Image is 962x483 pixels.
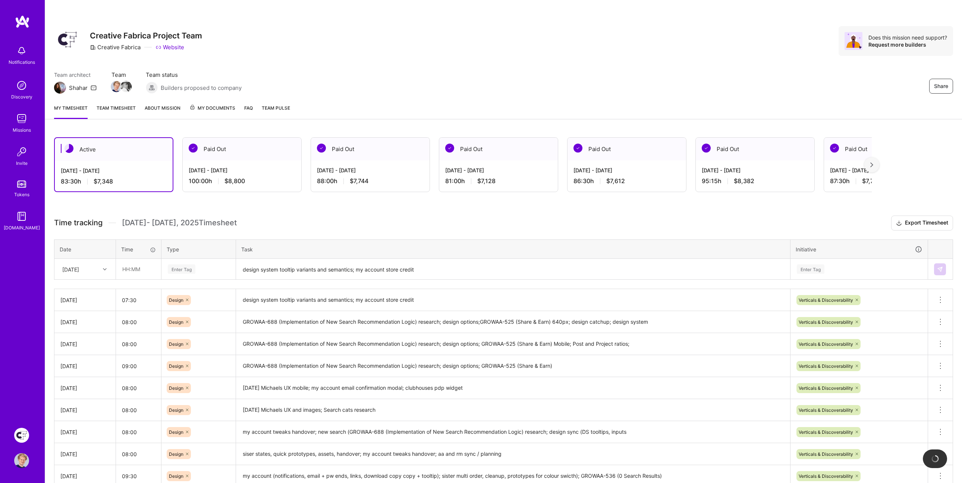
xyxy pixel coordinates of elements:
span: My Documents [189,104,235,112]
img: guide book [14,209,29,224]
div: [DATE] [62,265,79,273]
span: Design [169,429,183,435]
div: [DATE] [60,450,110,458]
img: Team Member Avatar [111,81,122,92]
img: Creative Fabrica Project Team [14,428,29,443]
input: HH:MM [116,259,161,279]
div: Paid Out [439,138,558,160]
img: loading [931,455,939,463]
div: 87:30 h [830,177,937,185]
div: [DOMAIN_NAME] [4,224,40,232]
img: Paid Out [317,144,326,153]
a: About Mission [145,104,180,119]
img: tokens [17,181,26,188]
span: Time tracking [54,218,103,228]
div: Paid Out [568,138,686,160]
textarea: design system tooltip variants and semantics; my account store credit [237,290,789,310]
div: 83:30 h [61,178,167,185]
img: right [870,162,873,167]
textarea: GROWAA-688 (Implementation of New Search Recommendation Logic) research; design options; GROWAA-5... [237,356,789,376]
textarea: GROWAA-688 (Implementation of New Search Recommendation Logic) research; design options; GROWAA-5... [237,334,789,354]
span: Verticals & Discoverability [799,385,853,391]
span: $8,800 [224,177,245,185]
span: Design [169,451,183,457]
div: Paid Out [311,138,430,160]
div: Tokens [14,191,29,198]
div: Time [121,245,156,253]
div: 81:00 h [445,177,552,185]
div: Missions [13,126,31,134]
div: Enter Tag [797,263,824,275]
span: Verticals & Discoverability [799,297,853,303]
div: [DATE] - [DATE] [702,166,808,174]
div: [DATE] [60,340,110,348]
span: Team [111,71,131,79]
textarea: my account tweaks handover; new search (GROWAA-688 (Implementation of New Search Recommendation L... [237,422,789,442]
img: logo [15,15,30,28]
div: Enter Tag [168,263,195,275]
div: 86:30 h [573,177,680,185]
img: Invite [14,144,29,159]
div: 95:15 h [702,177,808,185]
th: Task [236,239,790,259]
span: Verticals & Discoverability [799,363,853,369]
div: [DATE] [60,362,110,370]
div: [DATE] - [DATE] [573,166,680,174]
span: Design [169,319,183,325]
span: $7,128 [477,177,496,185]
div: Paid Out [696,138,814,160]
input: HH:MM [116,400,161,420]
input: HH:MM [116,356,161,376]
th: Type [161,239,236,259]
span: Team Pulse [262,105,290,111]
div: [DATE] - [DATE] [445,166,552,174]
div: [DATE] [60,318,110,326]
span: Verticals & Discoverability [799,429,853,435]
a: My Documents [189,104,235,119]
input: HH:MM [116,312,161,332]
a: User Avatar [12,453,31,468]
a: Team Member Avatar [111,80,121,93]
span: Share [934,82,948,90]
input: HH:MM [116,444,161,464]
a: Team timesheet [97,104,136,119]
textarea: [DATE] Michaels UX mobile; my account email confirmation modal; clubhouses pdp widget [237,378,789,398]
a: Team Pulse [262,104,290,119]
a: FAQ [244,104,253,119]
div: Paid Out [183,138,301,160]
div: Notifications [9,58,35,66]
i: icon Download [896,219,902,227]
span: $7,612 [606,177,625,185]
div: Paid Out [824,138,943,160]
div: Discovery [11,93,32,101]
img: teamwork [14,111,29,126]
img: Paid Out [702,144,711,153]
span: Team architect [54,71,97,79]
div: [DATE] [60,406,110,414]
div: [DATE] - [DATE] [189,166,295,174]
span: Verticals & Discoverability [799,319,853,325]
div: [DATE] [60,296,110,304]
span: $8,382 [734,177,754,185]
span: Verticals & Discoverability [799,341,853,347]
i: icon CompanyGray [90,44,96,50]
a: Team Member Avatar [121,80,131,93]
span: Verticals & Discoverability [799,451,853,457]
div: Initiative [796,245,922,254]
div: [DATE] [60,384,110,392]
span: Design [169,407,183,413]
img: Active [65,144,73,153]
span: Design [169,341,183,347]
input: HH:MM [116,334,161,354]
div: 100:00 h [189,177,295,185]
img: Submit [937,266,943,272]
button: Export Timesheet [891,216,953,230]
div: Shahar [69,84,88,92]
div: Invite [16,159,28,167]
div: [DATE] - [DATE] [317,166,424,174]
input: HH:MM [116,378,161,398]
span: Design [169,473,183,479]
input: HH:MM [116,422,161,442]
button: Share [929,79,953,94]
img: bell [14,43,29,58]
